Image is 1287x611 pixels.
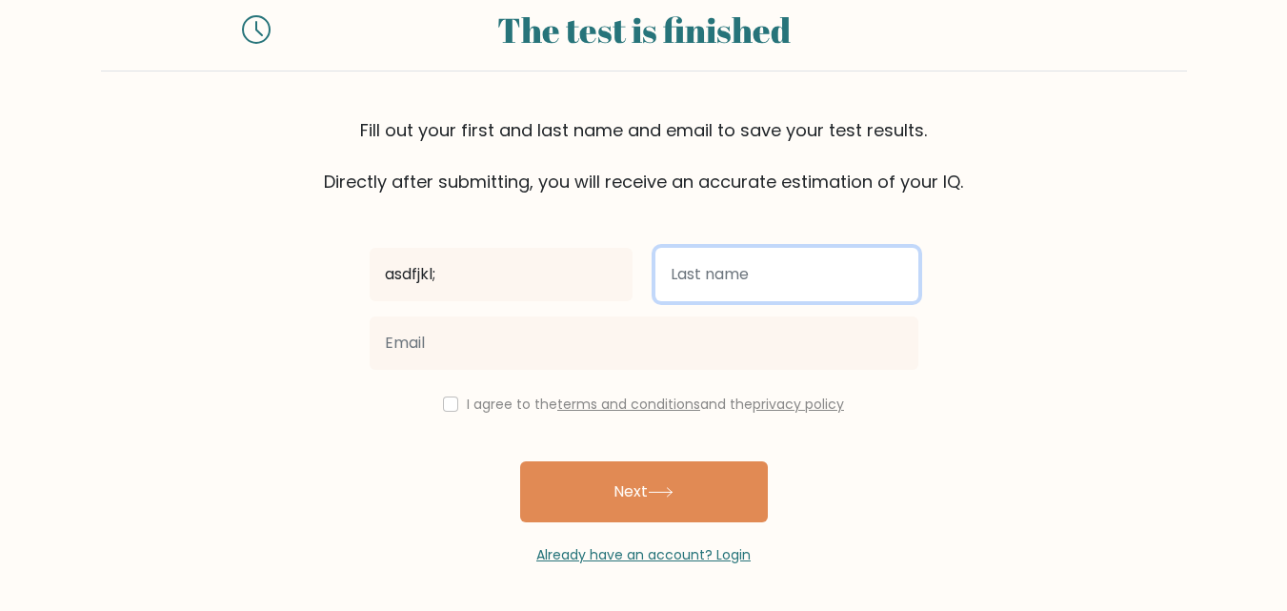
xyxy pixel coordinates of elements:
[520,461,768,522] button: Next
[536,545,751,564] a: Already have an account? Login
[293,4,995,55] div: The test is finished
[101,117,1187,194] div: Fill out your first and last name and email to save your test results. Directly after submitting,...
[467,395,844,414] label: I agree to the and the
[370,316,918,370] input: Email
[753,395,844,414] a: privacy policy
[557,395,700,414] a: terms and conditions
[655,248,918,301] input: Last name
[370,248,633,301] input: First name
